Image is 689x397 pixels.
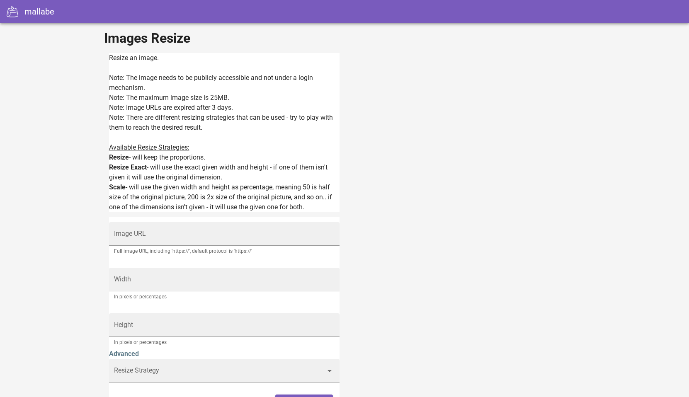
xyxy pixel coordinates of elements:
b: Resize Exact [109,163,147,171]
div: mallabe [24,5,54,18]
h4: Advanced [109,349,340,359]
h1: Images Resize [104,28,585,48]
b: Resize [109,153,129,161]
div: Resize an image. Note: The image needs to be publicly accessible and not under a login mechanism.... [109,53,340,212]
b: Scale [109,183,126,191]
div: In pixels or percentages [114,294,335,299]
div: Full image URL, including 'https://', default protocol is 'https://' [114,249,335,254]
u: Available Resize Strategies: [109,143,189,151]
div: In pixels or percentages [114,340,335,345]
